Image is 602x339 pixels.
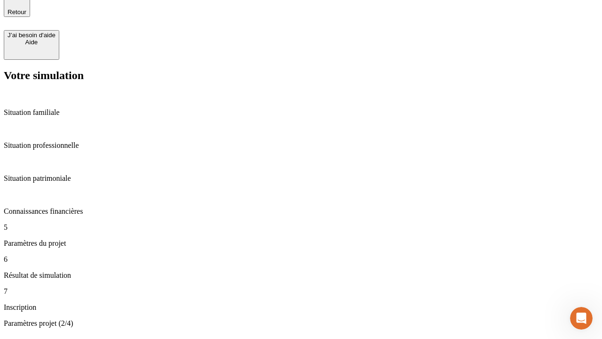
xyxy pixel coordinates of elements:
[8,32,55,39] div: J’ai besoin d'aide
[8,39,55,46] div: Aide
[4,141,598,150] p: Situation professionnelle
[4,30,59,60] button: J’ai besoin d'aideAide
[4,207,598,216] p: Connaissances financières
[8,8,26,16] span: Retour
[4,319,598,328] p: Paramètres projet (2/4)
[4,287,598,296] p: 7
[4,239,598,248] p: Paramètres du projet
[4,255,598,264] p: 6
[4,271,598,280] p: Résultat de simulation
[570,307,593,330] iframe: Intercom live chat
[4,303,598,312] p: Inscription
[4,69,598,82] h2: Votre simulation
[4,108,598,117] p: Situation familiale
[4,174,598,183] p: Situation patrimoniale
[4,223,598,232] p: 5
